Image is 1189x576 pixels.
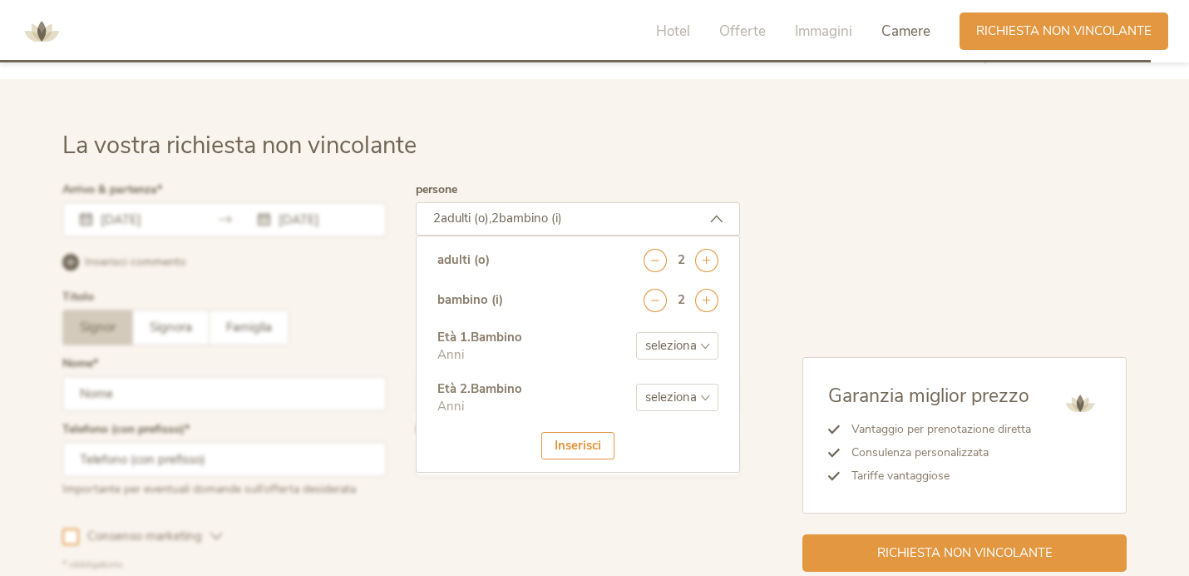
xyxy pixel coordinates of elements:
span: Hotel [656,22,690,41]
span: bambino (i) [499,210,562,226]
img: AMONTI & LUNARIS Wellnessresort [1059,383,1101,425]
div: Età 1 . Bambino [437,329,522,346]
span: Offerte [719,22,766,41]
div: Anni [437,398,522,415]
div: 2 [678,251,685,269]
div: 2 [678,291,685,309]
label: persone [416,184,457,196]
div: Inserisci [541,432,614,459]
span: Richiesta non vincolante [976,22,1152,40]
span: La vostra richiesta non vincolante [62,129,417,161]
div: Età 2 . Bambino [437,380,522,398]
span: 2 [491,210,499,226]
div: adulti (o) [437,251,490,269]
span: Richiesta non vincolante [877,544,1053,562]
div: bambino (i) [437,291,503,309]
li: Tariffe vantaggiose [840,464,1031,488]
span: 2 [433,210,441,226]
span: Camere [881,22,930,41]
a: AMONTI & LUNARIS Wellnessresort [17,25,67,37]
span: Immagini [795,22,852,41]
span: Garanzia miglior prezzo [828,383,1029,409]
span: adulti (o), [441,210,491,226]
div: Anni [437,346,522,364]
li: Vantaggio per prenotazione diretta [840,418,1031,441]
li: Consulenza personalizzata [840,441,1031,464]
img: AMONTI & LUNARIS Wellnessresort [17,7,67,57]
